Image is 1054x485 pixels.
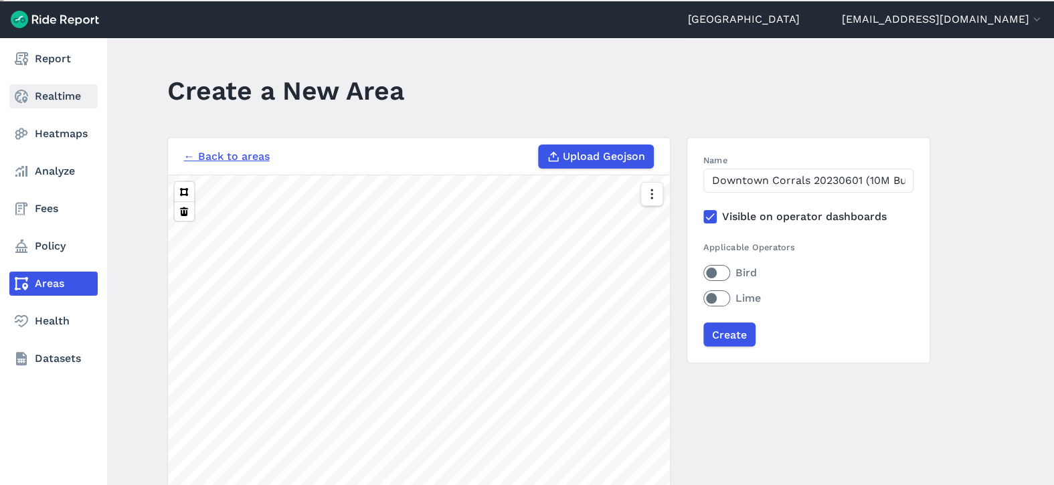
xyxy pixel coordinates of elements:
input: Create [703,322,756,347]
img: Ride Report [11,11,99,28]
button: Delete [175,201,194,221]
a: Realtime [9,84,98,108]
a: Analyze [9,159,98,183]
h1: Create a New Area [167,72,404,109]
a: Fees [9,197,98,221]
div: Applicable Operators [703,241,913,254]
a: Report [9,47,98,71]
button: Polygon tool (p) [175,182,194,201]
input: Enter a name [703,169,913,193]
a: ← Back to areas [184,149,270,165]
span: Upload Geojson [563,149,645,165]
a: Policy [9,234,98,258]
button: [EMAIL_ADDRESS][DOMAIN_NAME] [842,11,1043,27]
a: Areas [9,272,98,296]
label: Lime [703,290,913,306]
a: [GEOGRAPHIC_DATA] [688,11,800,27]
label: Visible on operator dashboards [703,209,913,225]
a: Heatmaps [9,122,98,146]
a: Health [9,309,98,333]
a: Datasets [9,347,98,371]
label: Name [703,154,913,167]
label: Bird [703,265,913,281]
